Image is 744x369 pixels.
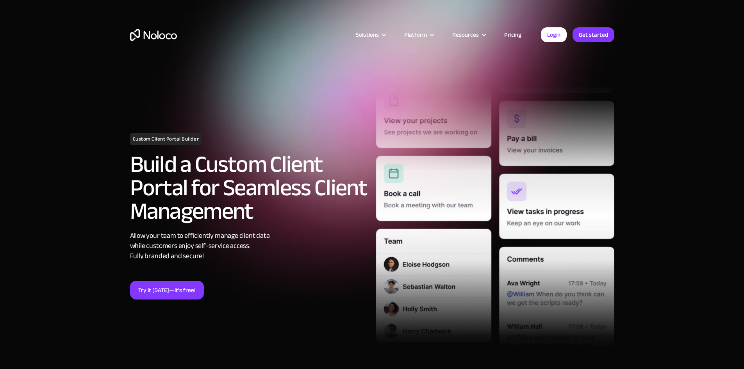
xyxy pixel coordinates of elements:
div: Resources [442,30,494,40]
h2: Build a Custom Client Portal for Seamless Client Management [130,153,368,223]
a: Try it [DATE]—it’s free! [130,281,204,299]
h1: Custom Client Portal Builder [130,133,202,145]
div: Solutions [356,30,379,40]
div: Resources [452,30,479,40]
a: Get started [573,27,614,42]
div: Solutions [346,30,394,40]
div: Allow your team to efficiently manage client data while customers enjoy self-service access. Full... [130,231,368,261]
div: Platform [404,30,427,40]
div: Platform [394,30,442,40]
a: Pricing [494,30,531,40]
a: Login [541,27,567,42]
a: home [130,29,177,41]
